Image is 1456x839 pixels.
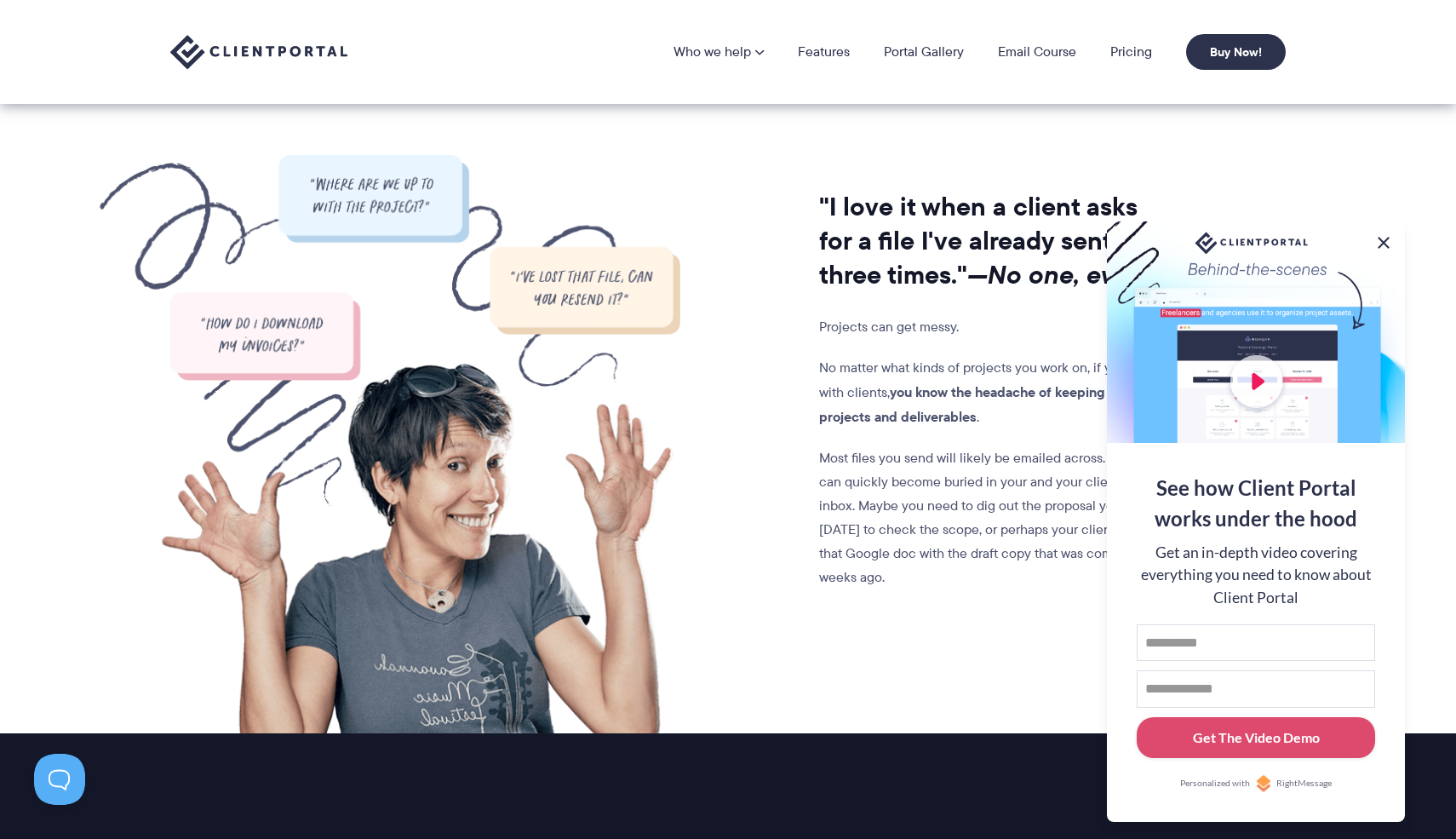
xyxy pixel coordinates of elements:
[1255,775,1272,792] img: Personalized with RightMessage
[884,45,964,59] a: Portal Gallery
[1137,717,1375,759] button: Get The Video Demo
[1137,775,1375,792] a: Personalized withRightMessage
[674,45,764,59] a: Who we help
[967,256,1144,294] i: —No one, ever.
[1137,473,1375,534] div: See how Client Portal works under the hood
[819,382,1155,427] strong: you know the headache of keeping track of projects and deliverables
[1276,777,1332,790] span: RightMessage
[1137,542,1375,609] div: Get an in-depth video covering everything you need to know about Client Portal
[819,446,1165,589] p: Most files you send will likely be emailed across. These can quickly become buried in your and yo...
[1110,45,1152,59] a: Pricing
[819,315,1165,339] p: Projects can get messy.
[1186,34,1286,70] a: Buy Now!
[34,754,85,805] iframe: Toggle Customer Support
[819,190,1165,292] h2: "I love it when a client asks for a file I've already sent three times."
[819,356,1165,429] p: No matter what kinds of projects you work on, if you work with clients, .
[998,45,1076,59] a: Email Course
[1180,777,1250,790] span: Personalized with
[1193,727,1320,748] div: Get The Video Demo
[798,45,850,59] a: Features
